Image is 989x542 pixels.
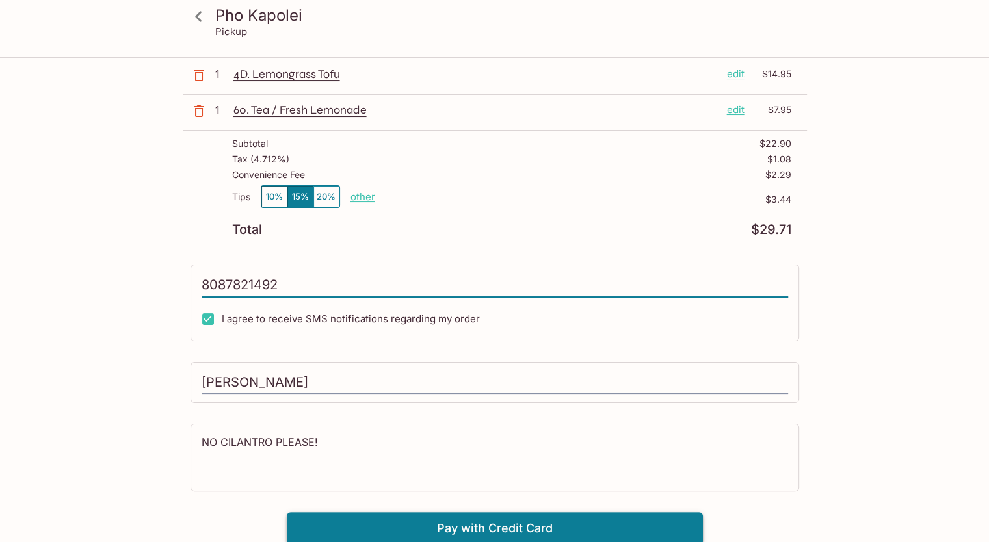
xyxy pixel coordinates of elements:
[232,154,289,164] p: Tax ( 4.712% )
[215,67,228,81] p: 1
[752,103,791,117] p: $7.95
[765,170,791,180] p: $2.29
[727,103,745,117] p: edit
[202,435,788,480] textarea: NO CILANTRO PLEASE!
[375,194,791,205] p: $3.44
[313,186,339,207] button: 20%
[232,138,268,149] p: Subtotal
[222,313,480,325] span: I agree to receive SMS notifications regarding my order
[751,224,791,236] p: $29.71
[767,154,791,164] p: $1.08
[350,190,375,203] button: other
[287,186,313,207] button: 15%
[233,67,717,81] p: 4D. Lemongrass Tofu
[727,67,745,81] p: edit
[202,273,788,298] input: Enter phone number
[233,103,717,117] p: 60. Tea / Fresh Lemonade
[232,170,305,180] p: Convenience Fee
[759,138,791,149] p: $22.90
[261,186,287,207] button: 10%
[215,5,797,25] h3: Pho Kapolei
[215,103,228,117] p: 1
[215,25,247,38] p: Pickup
[232,224,262,236] p: Total
[202,370,788,395] input: Enter first and last name
[232,192,250,202] p: Tips
[752,67,791,81] p: $14.95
